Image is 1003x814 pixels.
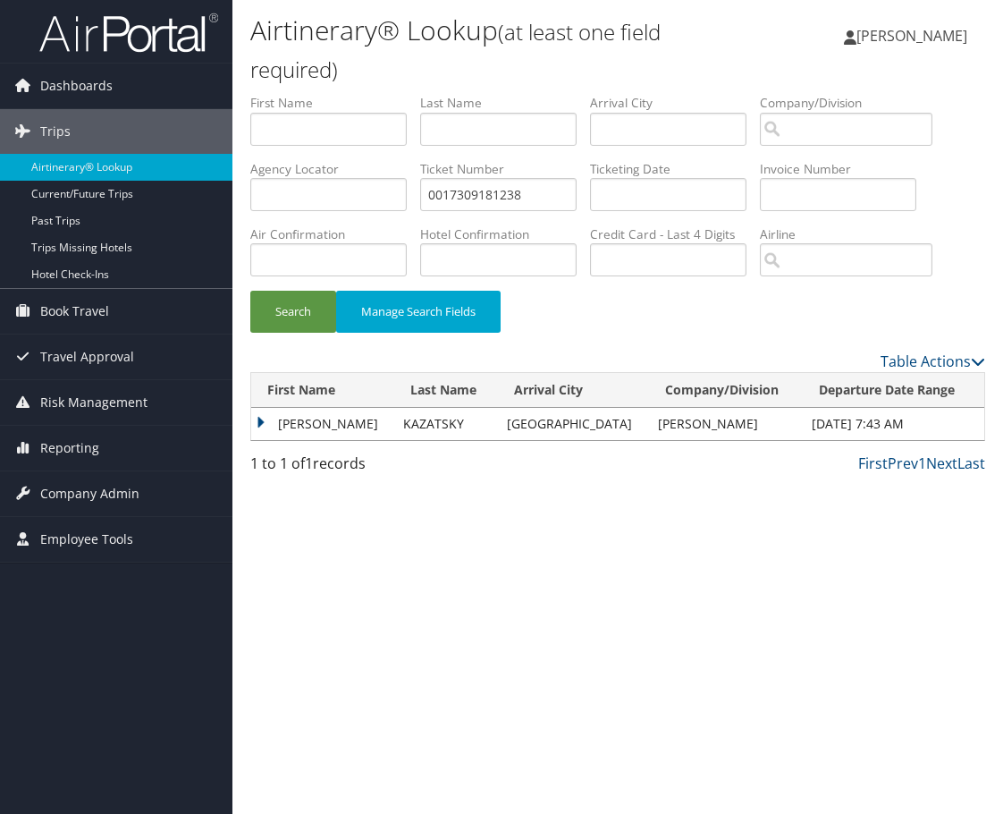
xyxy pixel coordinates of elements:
[760,94,946,112] label: Company/Division
[250,225,420,243] label: Air Confirmation
[39,12,218,54] img: airportal-logo.png
[858,454,888,473] a: First
[40,64,113,108] span: Dashboards
[498,408,649,440] td: [GEOGRAPHIC_DATA]
[250,160,420,178] label: Agency Locator
[803,373,984,408] th: Departure Date Range: activate to sort column ascending
[40,517,133,562] span: Employee Tools
[250,12,740,87] h1: Airtinerary® Lookup
[40,471,139,516] span: Company Admin
[305,454,313,473] span: 1
[250,94,420,112] label: First Name
[250,453,414,483] div: 1 to 1 of records
[40,380,147,425] span: Risk Management
[394,373,498,408] th: Last Name: activate to sort column ascending
[420,160,590,178] label: Ticket Number
[803,408,984,440] td: [DATE] 7:43 AM
[926,454,957,473] a: Next
[251,408,394,440] td: [PERSON_NAME]
[498,373,649,408] th: Arrival City: activate to sort column ascending
[856,26,967,46] span: [PERSON_NAME]
[40,109,71,154] span: Trips
[649,373,803,408] th: Company/Division
[40,335,134,379] span: Travel Approval
[251,373,394,408] th: First Name: activate to sort column ascending
[250,291,336,333] button: Search
[918,454,926,473] a: 1
[420,94,590,112] label: Last Name
[957,454,985,473] a: Last
[590,94,760,112] label: Arrival City
[760,225,946,243] label: Airline
[649,408,803,440] td: [PERSON_NAME]
[394,408,498,440] td: KAZATSKY
[888,454,918,473] a: Prev
[760,160,930,178] label: Invoice Number
[881,352,985,371] a: Table Actions
[40,289,109,334] span: Book Travel
[844,9,985,63] a: [PERSON_NAME]
[336,291,501,333] button: Manage Search Fields
[590,160,760,178] label: Ticketing Date
[420,225,590,243] label: Hotel Confirmation
[590,225,760,243] label: Credit Card - Last 4 Digits
[40,426,99,471] span: Reporting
